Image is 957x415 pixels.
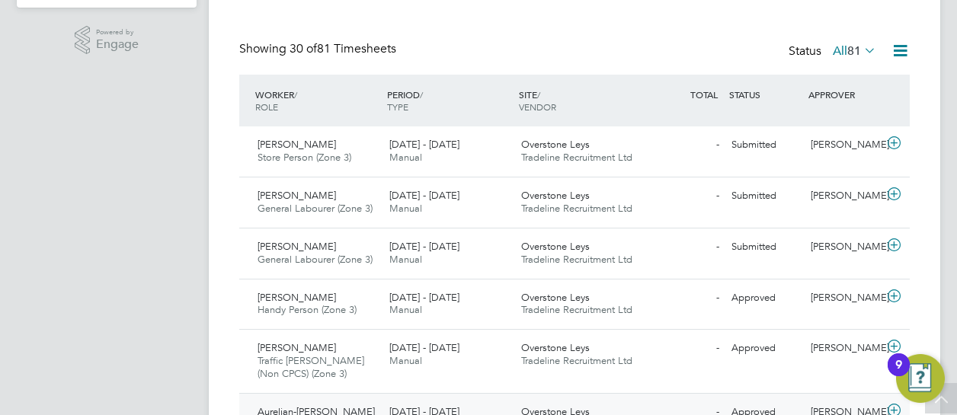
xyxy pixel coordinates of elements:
span: Engage [96,38,139,51]
span: Tradeline Recruitment Ltd [521,202,632,215]
span: [PERSON_NAME] [258,240,336,253]
span: [PERSON_NAME] [258,189,336,202]
span: Overstone Leys [521,189,590,202]
span: Overstone Leys [521,138,590,151]
div: - [646,184,725,209]
span: Overstone Leys [521,341,590,354]
label: All [833,43,876,59]
span: General Labourer (Zone 3) [258,253,373,266]
span: Tradeline Recruitment Ltd [521,253,632,266]
span: Manual [389,354,422,367]
div: Showing [239,41,399,57]
div: - [646,132,725,158]
span: Manual [389,253,422,266]
span: Manual [389,202,422,215]
span: Store Person (Zone 3) [258,151,351,164]
span: Manual [389,151,422,164]
a: Powered byEngage [75,26,139,55]
div: - [646,336,725,361]
span: [DATE] - [DATE] [389,189,459,202]
div: Approved [725,286,805,311]
div: [PERSON_NAME] [805,286,884,311]
div: Status [789,41,879,62]
div: [PERSON_NAME] [805,132,884,158]
span: TOTAL [690,88,718,101]
span: Overstone Leys [521,291,590,304]
div: STATUS [725,81,805,108]
div: PERIOD [383,81,515,120]
div: [PERSON_NAME] [805,235,884,260]
span: 81 Timesheets [290,41,396,56]
div: - [646,286,725,311]
div: Submitted [725,132,805,158]
div: WORKER [251,81,383,120]
div: Approved [725,336,805,361]
span: [DATE] - [DATE] [389,341,459,354]
span: [DATE] - [DATE] [389,240,459,253]
span: Tradeline Recruitment Ltd [521,354,632,367]
div: - [646,235,725,260]
span: VENDOR [519,101,556,113]
span: [PERSON_NAME] [258,341,336,354]
span: General Labourer (Zone 3) [258,202,373,215]
span: [PERSON_NAME] [258,138,336,151]
span: Manual [389,303,422,316]
div: Submitted [725,184,805,209]
span: [PERSON_NAME] [258,291,336,304]
span: Powered by [96,26,139,39]
span: [DATE] - [DATE] [389,138,459,151]
span: Traffic [PERSON_NAME] (Non CPCS) (Zone 3) [258,354,364,380]
div: [PERSON_NAME] [805,336,884,361]
span: Tradeline Recruitment Ltd [521,151,632,164]
div: SITE [515,81,647,120]
span: / [294,88,297,101]
span: [DATE] - [DATE] [389,291,459,304]
span: / [537,88,540,101]
div: APPROVER [805,81,884,108]
div: 9 [895,365,902,385]
span: 81 [847,43,861,59]
div: Submitted [725,235,805,260]
span: ROLE [255,101,278,113]
span: Tradeline Recruitment Ltd [521,303,632,316]
button: Open Resource Center, 9 new notifications [896,354,945,403]
span: Overstone Leys [521,240,590,253]
span: / [420,88,423,101]
span: TYPE [387,101,408,113]
div: [PERSON_NAME] [805,184,884,209]
span: Handy Person (Zone 3) [258,303,357,316]
span: 30 of [290,41,317,56]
